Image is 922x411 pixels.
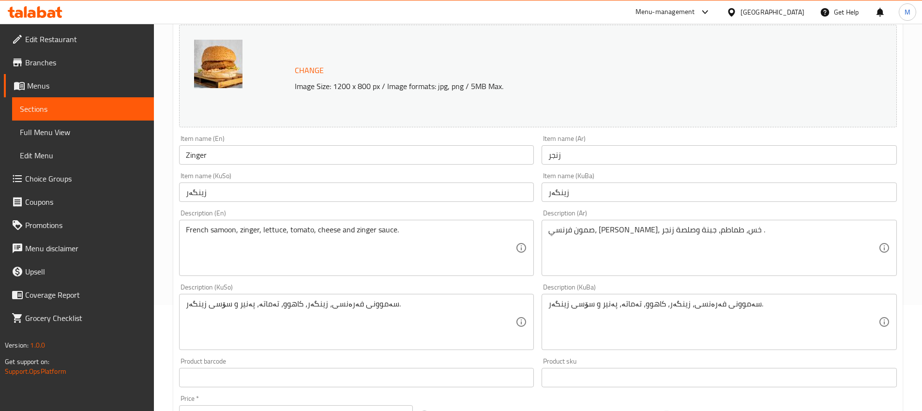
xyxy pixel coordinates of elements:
[4,74,154,97] a: Menus
[542,145,897,165] input: Enter name Ar
[25,57,146,68] span: Branches
[905,7,910,17] span: M
[25,33,146,45] span: Edit Restaurant
[4,260,154,283] a: Upsell
[12,121,154,144] a: Full Menu View
[186,299,516,345] textarea: سەموونی فەرەنسی، زینگەر، کاهوو، تەماتە، پەنیر و سۆسی زینگەر.
[25,173,146,184] span: Choice Groups
[4,51,154,74] a: Branches
[4,306,154,330] a: Grocery Checklist
[5,355,49,368] span: Get support on:
[25,266,146,277] span: Upsell
[20,150,146,161] span: Edit Menu
[25,243,146,254] span: Menu disclaimer
[291,80,807,92] p: Image Size: 1200 x 800 px / Image formats: jpg, png / 5MB Max.
[25,289,146,301] span: Coverage Report
[548,225,878,271] textarea: صمون فرنسي، [PERSON_NAME]، خس، طماطم، جبنة وصلصة زنجر .
[295,63,324,77] span: Change
[27,80,146,91] span: Menus
[30,339,45,351] span: 1.0.0
[12,97,154,121] a: Sections
[635,6,695,18] div: Menu-management
[179,145,534,165] input: Enter name En
[194,40,242,88] img: %D8%B2%D9%86%D8%AC%D8%B1638628143221211769.jpg
[5,339,29,351] span: Version:
[548,299,878,345] textarea: سەموونی فەرەنسی، زینگەر، کاهوو، تەماتە، پەنیر و سۆسی زینگەر.
[542,368,897,387] input: Please enter product sku
[741,7,804,17] div: [GEOGRAPHIC_DATA]
[20,103,146,115] span: Sections
[4,190,154,213] a: Coupons
[20,126,146,138] span: Full Menu View
[179,368,534,387] input: Please enter product barcode
[4,213,154,237] a: Promotions
[25,219,146,231] span: Promotions
[186,225,516,271] textarea: French samoon, zinger, lettuce, tomato, cheese and zinger sauce.
[291,61,328,80] button: Change
[4,283,154,306] a: Coverage Report
[179,183,534,202] input: Enter name KuSo
[4,237,154,260] a: Menu disclaimer
[12,144,154,167] a: Edit Menu
[25,312,146,324] span: Grocery Checklist
[25,196,146,208] span: Coupons
[4,167,154,190] a: Choice Groups
[542,183,897,202] input: Enter name KuBa
[5,365,66,378] a: Support.OpsPlatform
[4,28,154,51] a: Edit Restaurant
